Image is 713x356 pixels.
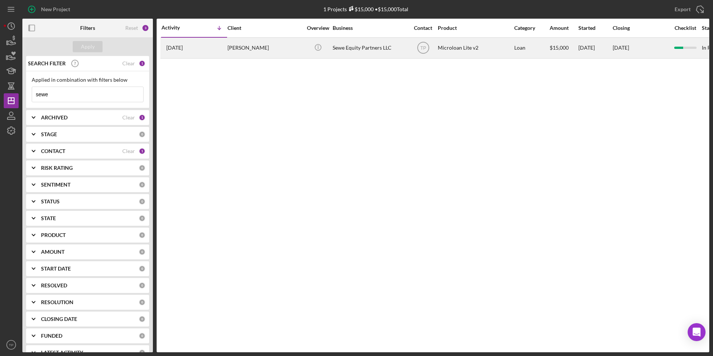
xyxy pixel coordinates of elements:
[347,6,374,12] div: $15,000
[41,333,62,339] b: FUNDED
[438,25,512,31] div: Product
[139,198,145,205] div: 0
[125,25,138,31] div: Reset
[41,131,57,137] b: STAGE
[227,25,302,31] div: Client
[41,316,77,322] b: CLOSING DATE
[333,25,407,31] div: Business
[9,343,13,347] text: TP
[667,2,709,17] button: Export
[41,282,67,288] b: RESOLVED
[41,199,60,204] b: STATUS
[22,2,78,17] button: New Project
[41,148,65,154] b: CONTACT
[28,60,66,66] b: SEARCH FILTER
[669,25,701,31] div: Checklist
[139,215,145,222] div: 0
[161,25,194,31] div: Activity
[227,38,302,58] div: [PERSON_NAME]
[323,6,408,12] div: 1 Projects • $15,000 Total
[41,249,65,255] b: AMOUNT
[166,45,183,51] time: 2025-09-19 00:30
[139,282,145,289] div: 0
[139,181,145,188] div: 0
[122,60,135,66] div: Clear
[41,232,66,238] b: PRODUCT
[139,131,145,138] div: 0
[514,25,549,31] div: Category
[139,349,145,356] div: 0
[613,25,669,31] div: Closing
[41,299,73,305] b: RESOLUTION
[41,215,56,221] b: STATE
[139,232,145,238] div: 0
[514,38,549,58] div: Loan
[578,25,612,31] div: Started
[4,337,19,352] button: TP
[578,38,612,58] div: [DATE]
[139,316,145,322] div: 0
[80,25,95,31] b: Filters
[139,249,145,255] div: 0
[142,24,149,32] div: 3
[139,60,145,67] div: 1
[32,77,144,83] div: Applied in combination with filters below
[41,2,70,17] div: New Project
[613,44,629,51] time: [DATE]
[73,41,103,52] button: Apply
[122,148,135,154] div: Clear
[139,299,145,306] div: 0
[122,115,135,121] div: Clear
[688,323,706,341] div: Open Intercom Messenger
[41,182,70,188] b: SENTIMENT
[333,38,407,58] div: Sewe Equity Partners LLC
[550,25,578,31] div: Amount
[550,44,569,51] span: $15,000
[41,115,67,121] b: ARCHIVED
[41,266,71,272] b: START DATE
[81,41,95,52] div: Apply
[409,25,437,31] div: Contact
[139,165,145,171] div: 0
[41,165,73,171] b: RISK RATING
[304,25,332,31] div: Overview
[675,2,691,17] div: Export
[139,265,145,272] div: 0
[139,332,145,339] div: 0
[438,38,512,58] div: Microloan Lite v2
[139,114,145,121] div: 1
[139,148,145,154] div: 1
[420,46,426,51] text: TP
[41,350,83,356] b: LATEST ACTIVITY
